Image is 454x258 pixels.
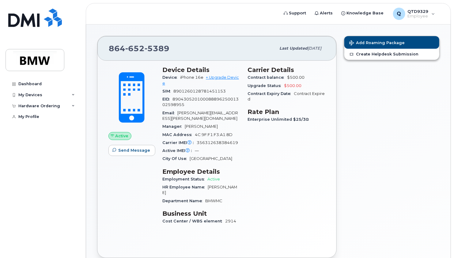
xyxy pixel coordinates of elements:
[162,89,173,93] span: SIM
[115,133,129,139] span: Active
[311,7,337,19] a: Alerts
[397,10,401,17] span: Q
[162,75,180,80] span: Device
[205,199,222,203] span: BMWMC
[109,44,169,53] span: 864
[173,89,226,93] span: 8901260128781451153
[248,75,287,80] span: Contract balance
[344,36,439,49] button: Add Roaming Package
[347,10,384,16] span: Knowledge Base
[287,75,305,80] span: $500.00
[108,145,155,156] button: Send Message
[337,7,388,19] a: Knowledge Base
[308,46,321,51] span: [DATE]
[197,140,238,145] span: 356312638384619
[195,132,233,137] span: 4C:9F:F1:F3:A1:8D
[207,177,220,181] span: Active
[427,231,449,253] iframe: Messenger Launcher
[248,91,294,96] span: Contract Expiry Date
[162,156,190,161] span: City Of Use
[344,49,439,60] a: Create Helpdesk Submission
[162,210,240,217] h3: Business Unit
[162,148,195,153] span: Active IMEI
[162,132,195,137] span: MAC Address
[145,44,169,53] span: 5389
[280,7,311,19] a: Support
[248,108,325,116] h3: Rate Plan
[162,168,240,175] h3: Employee Details
[279,46,308,51] span: Last updated
[185,124,218,129] span: [PERSON_NAME]
[190,156,232,161] span: [GEOGRAPHIC_DATA]
[162,97,239,107] span: 89043052010008889625001302598955
[248,83,284,88] span: Upgrade Status
[162,199,205,203] span: Department Name
[162,124,185,129] span: Manager
[248,117,312,122] span: Enterprise Unlimited $25/30
[162,111,238,121] span: [PERSON_NAME][EMAIL_ADDRESS][PERSON_NAME][DOMAIN_NAME]
[349,40,405,46] span: Add Roaming Package
[162,97,172,101] span: EID
[408,14,429,19] span: Employee
[125,44,145,53] span: 652
[289,10,306,16] span: Support
[162,111,177,115] span: Email
[162,219,225,223] span: Cost Center / WBS element
[162,185,208,189] span: HR Employee Name
[162,66,240,74] h3: Device Details
[284,83,301,88] span: $500.00
[118,147,150,153] span: Send Message
[195,148,199,153] span: —
[248,66,325,74] h3: Carrier Details
[320,10,333,16] span: Alerts
[225,219,236,223] span: 2914
[389,8,439,20] div: QTD9329
[180,75,203,80] span: iPhone 16e
[162,177,207,181] span: Employment Status
[162,75,239,85] a: + Upgrade Device
[162,140,197,145] span: Carrier IMEI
